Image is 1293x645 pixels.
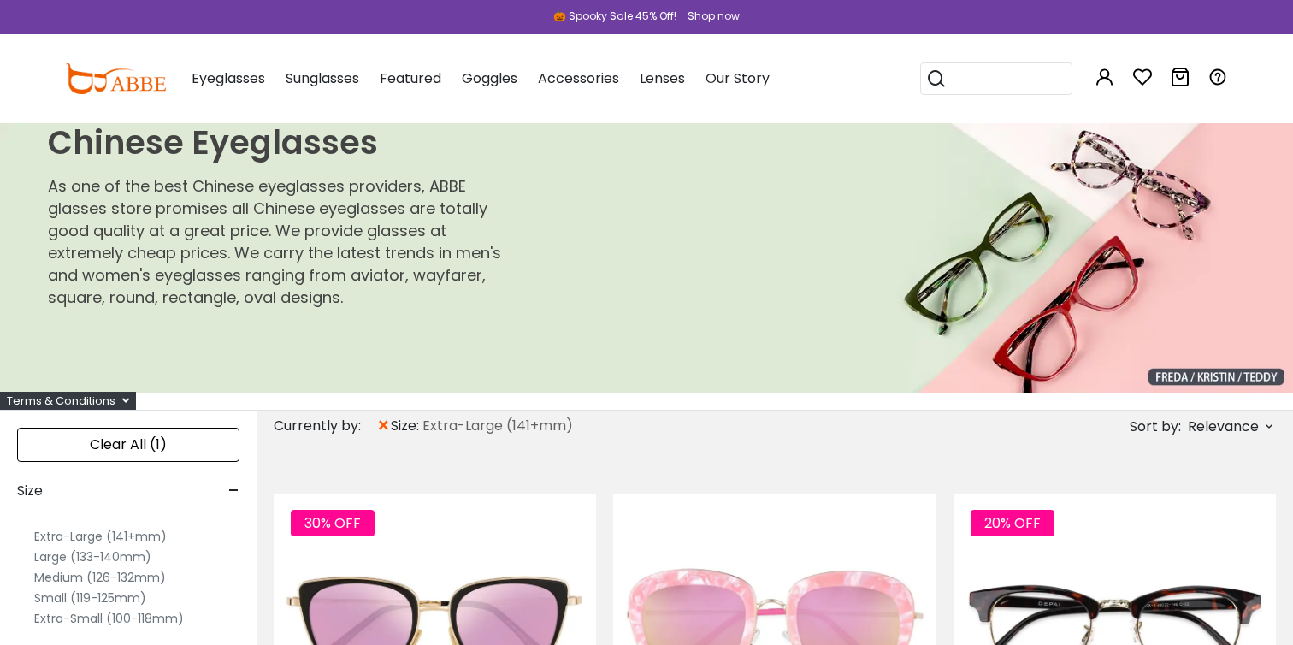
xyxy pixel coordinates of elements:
[34,526,167,547] label: Extra-Large (141+mm)
[291,510,375,536] span: 30% OFF
[65,63,166,94] img: abbeglasses.com
[640,68,685,88] span: Lenses
[1130,417,1181,436] span: Sort by:
[688,9,740,24] div: Shop now
[34,547,151,567] label: Large (133-140mm)
[391,416,422,436] span: size:
[34,608,184,629] label: Extra-Small (100-118mm)
[34,567,166,588] label: Medium (126-132mm)
[228,470,239,512] span: -
[376,411,391,441] span: ×
[34,588,146,608] label: Small (119-125mm)
[286,68,359,88] span: Sunglasses
[1188,411,1259,442] span: Relevance
[706,68,770,88] span: Our Story
[48,175,511,309] p: As one of the best Chinese eyeglasses providers, ABBE glasses store promises all Chinese eyeglass...
[422,416,573,436] span: Extra-Large (141+mm)
[462,68,517,88] span: Goggles
[48,123,511,163] h1: Chinese Eyeglasses
[538,68,619,88] span: Accessories
[17,428,239,462] div: Clear All (1)
[274,411,376,441] div: Currently by:
[679,9,740,23] a: Shop now
[17,470,43,512] span: Size
[971,510,1054,536] span: 20% OFF
[380,68,441,88] span: Featured
[553,9,676,24] div: 🎃 Spooky Sale 45% Off!
[192,68,265,88] span: Eyeglasses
